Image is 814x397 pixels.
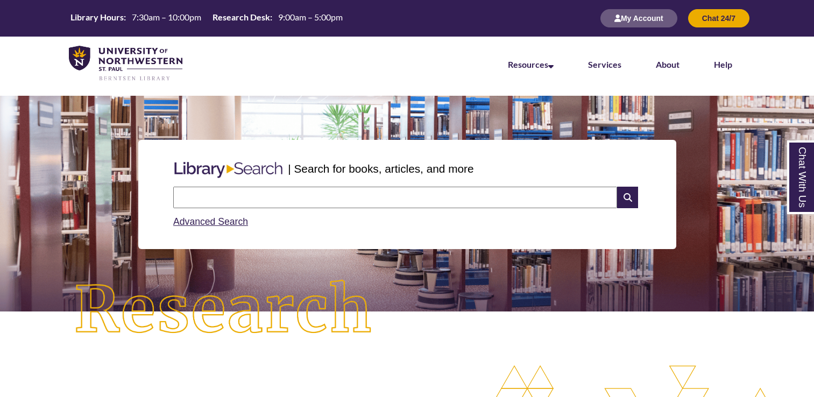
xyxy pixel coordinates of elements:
[66,11,347,26] a: Hours Today
[69,46,182,82] img: UNWSP Library Logo
[173,216,248,227] a: Advanced Search
[508,59,554,69] a: Resources
[600,13,677,23] a: My Account
[66,11,347,25] table: Hours Today
[688,13,749,23] a: Chat 24/7
[600,9,677,27] button: My Account
[208,11,274,23] th: Research Desk:
[714,59,732,69] a: Help
[288,160,473,177] p: | Search for books, articles, and more
[278,12,343,22] span: 9:00am – 5:00pm
[688,9,749,27] button: Chat 24/7
[66,11,128,23] th: Library Hours:
[41,247,407,374] img: Research
[617,187,638,208] i: Search
[132,12,201,22] span: 7:30am – 10:00pm
[169,158,288,182] img: Libary Search
[588,59,621,69] a: Services
[656,59,679,69] a: About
